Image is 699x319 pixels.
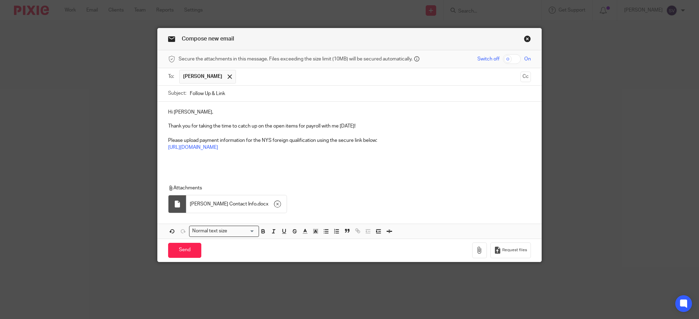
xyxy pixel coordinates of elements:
label: To: [168,73,176,80]
span: Secure the attachments in this message. Files exceeding the size limit (10MB) will be secured aut... [179,56,412,63]
input: Search for option [230,227,255,235]
p: Attachments [168,184,520,191]
label: Subject: [168,90,186,97]
div: . [186,195,287,213]
input: Send [168,243,201,258]
span: [PERSON_NAME] Contact Info [190,201,257,208]
span: Request files [502,247,527,253]
span: Switch off [477,56,499,63]
span: Compose new email [182,36,234,42]
button: Request files [490,242,531,258]
p: Thank you for taking the time to catch up on the open items for payroll with me [DATE]! [168,123,531,130]
a: Close this dialog window [524,35,531,45]
p: Hi [PERSON_NAME], [168,109,531,116]
button: Cc [520,72,531,82]
a: [URL][DOMAIN_NAME] [168,145,218,150]
span: docx [258,201,268,208]
span: Normal text size [191,227,229,235]
span: [PERSON_NAME] [183,73,222,80]
div: Search for option [189,226,259,237]
span: On [524,56,531,63]
p: Please upload payment information for the NYS foreign qualification using the secure link below: [168,137,531,144]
